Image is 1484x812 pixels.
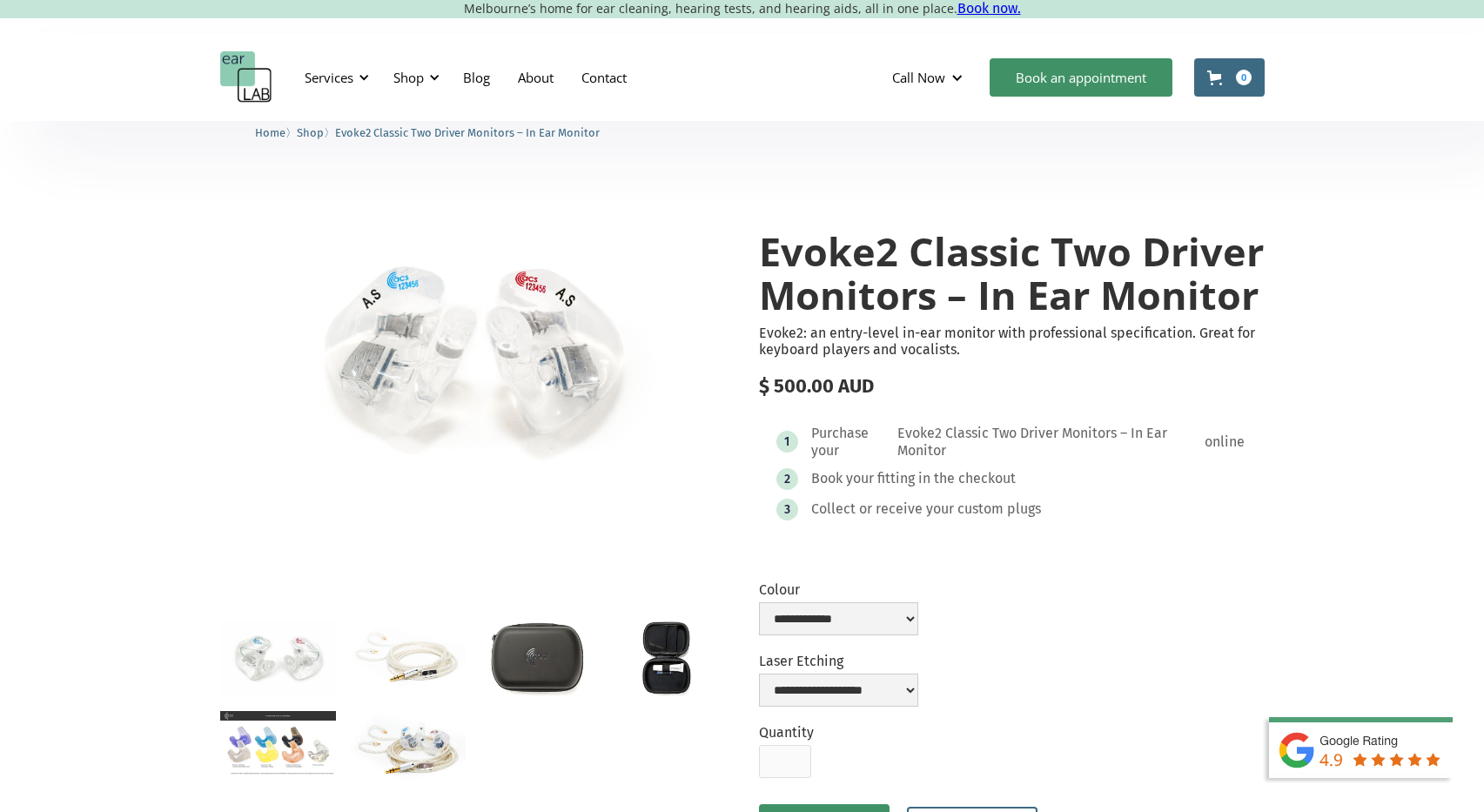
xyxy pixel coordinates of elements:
div: 0 [1236,70,1252,85]
div: Services [294,51,374,104]
div: 1 [784,435,789,448]
a: open lightbox [220,621,336,695]
a: Shop [297,124,324,140]
div: Book your fitting in the checkout [811,470,1016,487]
div: 2 [784,473,790,486]
div: online [1205,433,1245,451]
a: Blog [449,52,504,103]
li: 〉 [297,124,335,142]
div: Shop [393,69,424,86]
span: Home [255,126,285,139]
div: Evoke2 Classic Two Driver Monitors – In Ear Monitor [897,425,1202,460]
div: Shop [383,51,445,104]
a: open lightbox [220,195,726,511]
a: About [504,52,567,103]
a: open lightbox [350,711,466,783]
div: Call Now [892,69,945,86]
h1: Evoke2 Classic Two Driver Monitors – In Ear Monitor [759,230,1265,316]
p: Evoke2: an entry-level in-ear monitor with professional specification. Great for keyboard players... [759,325,1265,358]
div: $ 500.00 AUD [759,375,1265,398]
a: open lightbox [609,621,725,697]
a: Contact [567,52,641,103]
label: Quantity [759,724,814,741]
a: Evoke2 Classic Two Driver Monitors – In Ear Monitor [335,124,600,140]
a: Open cart [1194,58,1265,97]
span: Shop [297,126,324,139]
div: 3 [784,503,790,516]
label: Colour [759,581,918,598]
a: home [220,51,272,104]
li: 〉 [255,124,297,142]
div: Call Now [878,51,981,104]
a: open lightbox [220,711,336,775]
a: open lightbox [350,621,466,693]
label: Laser Etching [759,653,918,669]
a: Book an appointment [990,58,1172,97]
div: Collect or receive your custom plugs [811,500,1041,518]
img: Evoke2 Classic Two Driver Monitors – In Ear Monitor [220,195,726,511]
div: Purchase your [811,425,895,460]
div: Services [305,69,353,86]
a: Home [255,124,285,140]
a: open lightbox [480,621,595,697]
span: Evoke2 Classic Two Driver Monitors – In Ear Monitor [335,126,600,139]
